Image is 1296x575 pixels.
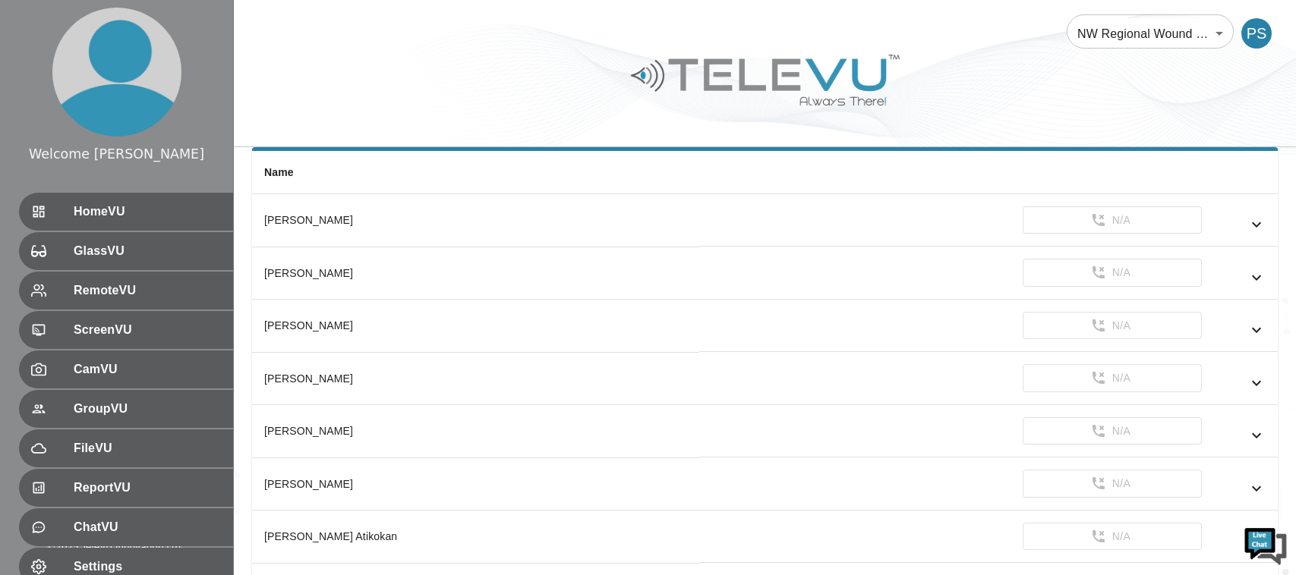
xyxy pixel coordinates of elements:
div: [PERSON_NAME] Atikokan [264,529,687,544]
div: NW Regional Wound Care [1067,12,1234,55]
span: ScreenVU [74,321,221,339]
span: HomeVU [74,203,221,221]
div: [PERSON_NAME] [264,371,687,386]
img: Logo [629,49,902,112]
span: CamVU [74,360,221,379]
div: [PERSON_NAME] [264,318,687,333]
span: ChatVU [74,518,221,536]
div: GroupVU [19,390,233,428]
div: ScreenVU [19,311,233,349]
div: ChatVU [19,508,233,546]
div: ReportVU [19,469,233,507]
div: [PERSON_NAME] [264,266,687,281]
span: GlassVU [74,242,221,260]
span: FileVU [74,439,221,457]
div: RemoteVU [19,272,233,309]
span: RemoteVU [74,281,221,300]
div: [PERSON_NAME] [264,212,687,228]
img: profile.png [52,8,181,137]
div: PS [1241,18,1272,49]
div: HomeVU [19,193,233,231]
div: CamVU [19,350,233,388]
span: ReportVU [74,479,221,497]
div: [PERSON_NAME] [264,476,687,492]
div: FileVU [19,429,233,467]
div: GlassVU [19,232,233,270]
div: Welcome [PERSON_NAME] [29,144,204,164]
span: GroupVU [74,400,221,418]
img: Chat Widget [1243,522,1288,567]
div: [PERSON_NAME] [264,423,687,438]
span: Name [264,166,294,178]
